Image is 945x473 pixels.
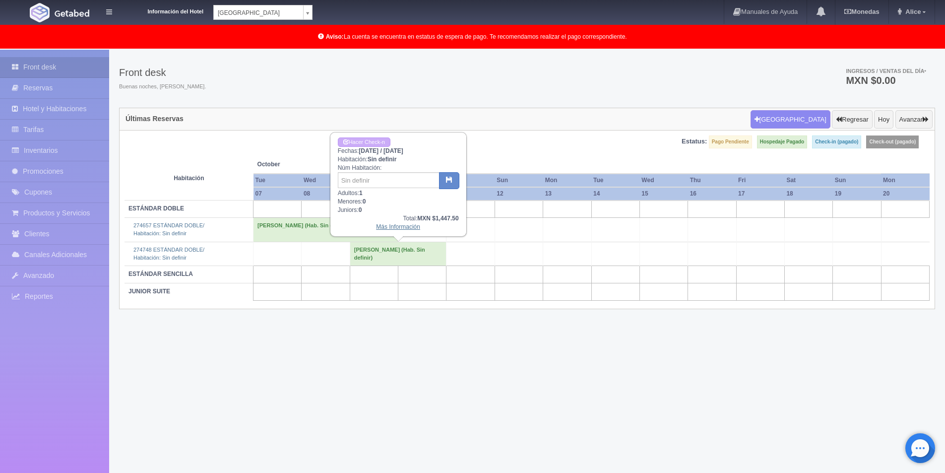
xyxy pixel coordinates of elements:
th: Tue [591,174,639,187]
div: Total: [338,214,459,223]
span: October [257,160,346,169]
b: Sin definir [368,156,397,163]
th: Sat [784,174,832,187]
b: ESTÁNDAR SENCILLA [128,270,193,277]
img: Getabed [55,9,89,17]
th: 16 [688,187,736,201]
span: Buenas noches, [PERSON_NAME]. [119,83,206,91]
b: Monedas [844,8,879,15]
button: Avanzar [895,110,933,129]
th: 20 [881,187,929,201]
div: Fechas: Habitación: Núm Habitación: Adultos: Menores: Juniors: [331,133,466,236]
th: Sun [495,174,543,187]
img: Getabed [30,3,50,22]
label: Estatus: [682,137,707,146]
b: JUNIOR SUITE [128,288,170,295]
button: Hoy [874,110,893,129]
label: Pago Pendiente [709,135,752,148]
input: Sin definir [338,172,440,188]
th: 14 [591,187,639,201]
th: Sun [833,174,881,187]
th: 11 [446,187,495,201]
th: 15 [639,187,688,201]
label: Check-out (pagado) [866,135,919,148]
b: 1 [359,190,363,197]
th: Mon [543,174,591,187]
b: MXN $1,447.50 [417,215,458,222]
span: [GEOGRAPHIC_DATA] [218,5,299,20]
b: Aviso: [326,33,344,40]
span: Ingresos / Ventas del día [846,68,926,74]
button: Regresar [832,110,872,129]
th: 18 [784,187,832,201]
a: Hacer Check-in [338,137,390,147]
span: Alice [903,8,921,15]
th: 12 [495,187,543,201]
a: 274748 ESTÁNDAR DOBLE/Habitación: Sin definir [133,247,204,261]
th: 13 [543,187,591,201]
dt: Información del Hotel [124,5,203,16]
th: Fri [736,174,784,187]
th: Tue [253,174,302,187]
th: Sat [446,174,495,187]
th: Mon [881,174,929,187]
a: [GEOGRAPHIC_DATA] [213,5,313,20]
th: Wed [639,174,688,187]
a: Más Información [376,223,420,230]
h3: MXN $0.00 [846,75,926,85]
label: Check-in (pagado) [812,135,861,148]
a: 274657 ESTÁNDAR DOBLE/Habitación: Sin definir [133,222,204,236]
b: 0 [359,206,362,213]
h3: Front desk [119,67,206,78]
th: Thu [688,174,736,187]
th: 19 [833,187,881,201]
td: [PERSON_NAME] (Hab. Sin definir) [253,218,398,242]
th: 17 [736,187,784,201]
b: ESTÁNDAR DOBLE [128,205,184,212]
label: Hospedaje Pagado [757,135,807,148]
button: [GEOGRAPHIC_DATA] [751,110,830,129]
strong: Habitación [174,175,204,182]
th: 07 [253,187,302,201]
b: [DATE] / [DATE] [359,147,403,154]
b: 0 [363,198,366,205]
td: [PERSON_NAME] (Hab. Sin definir) [350,242,446,266]
th: 08 [302,187,350,201]
h4: Últimas Reservas [126,115,184,123]
th: Wed [302,174,350,187]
